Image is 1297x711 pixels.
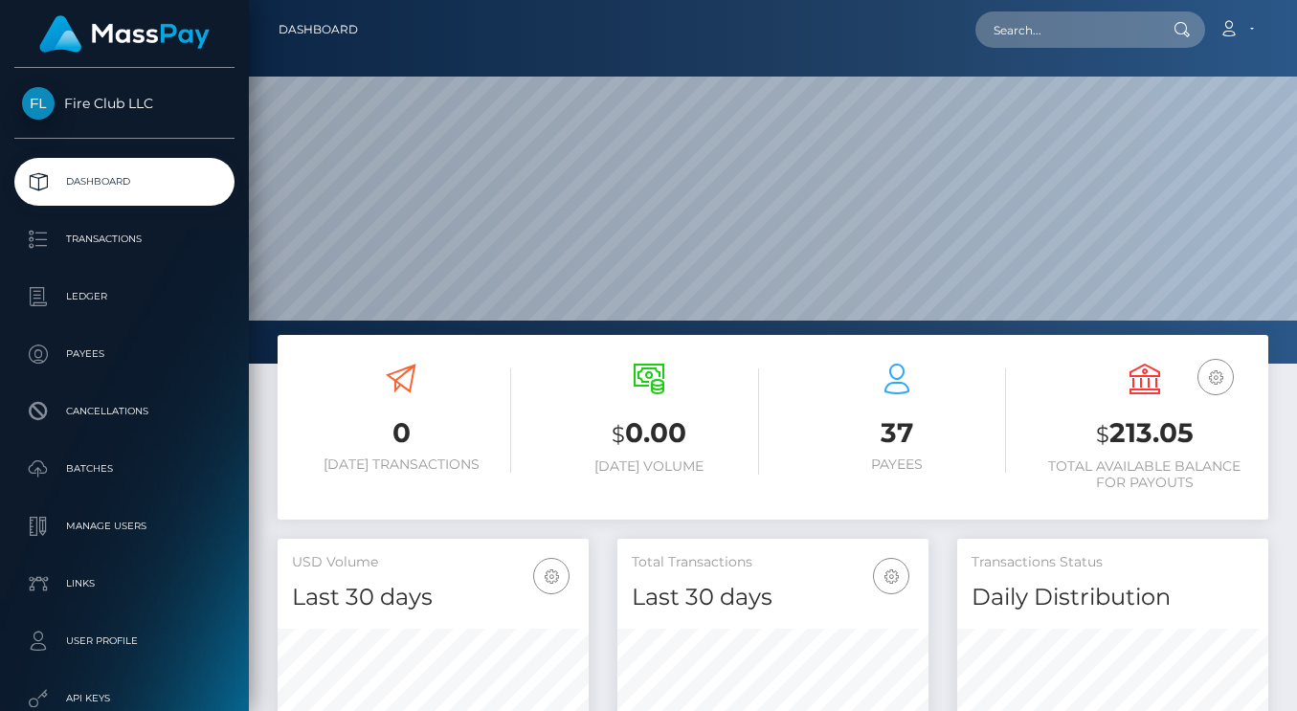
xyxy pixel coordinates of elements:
[1035,458,1254,491] h6: Total Available Balance for Payouts
[972,553,1254,572] h5: Transactions Status
[22,282,227,311] p: Ledger
[22,455,227,483] p: Batches
[14,215,235,263] a: Transactions
[14,95,235,112] span: Fire Club LLC
[14,158,235,206] a: Dashboard
[14,273,235,321] a: Ledger
[22,569,227,598] p: Links
[22,340,227,368] p: Payees
[632,581,914,614] h4: Last 30 days
[14,388,235,435] a: Cancellations
[22,627,227,655] p: User Profile
[14,330,235,378] a: Payees
[540,414,759,454] h3: 0.00
[1096,421,1109,448] small: $
[14,560,235,608] a: Links
[975,11,1155,48] input: Search...
[292,581,574,614] h4: Last 30 days
[540,458,759,475] h6: [DATE] Volume
[788,456,1007,473] h6: Payees
[279,10,358,50] a: Dashboard
[22,397,227,426] p: Cancellations
[788,414,1007,452] h3: 37
[22,87,55,120] img: Fire Club LLC
[292,553,574,572] h5: USD Volume
[1035,414,1254,454] h3: 213.05
[14,445,235,493] a: Batches
[632,553,914,572] h5: Total Transactions
[972,581,1254,614] h4: Daily Distribution
[292,456,511,473] h6: [DATE] Transactions
[292,414,511,452] h3: 0
[22,225,227,254] p: Transactions
[612,421,625,448] small: $
[39,15,210,53] img: MassPay Logo
[22,512,227,541] p: Manage Users
[14,617,235,665] a: User Profile
[22,167,227,196] p: Dashboard
[14,502,235,550] a: Manage Users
